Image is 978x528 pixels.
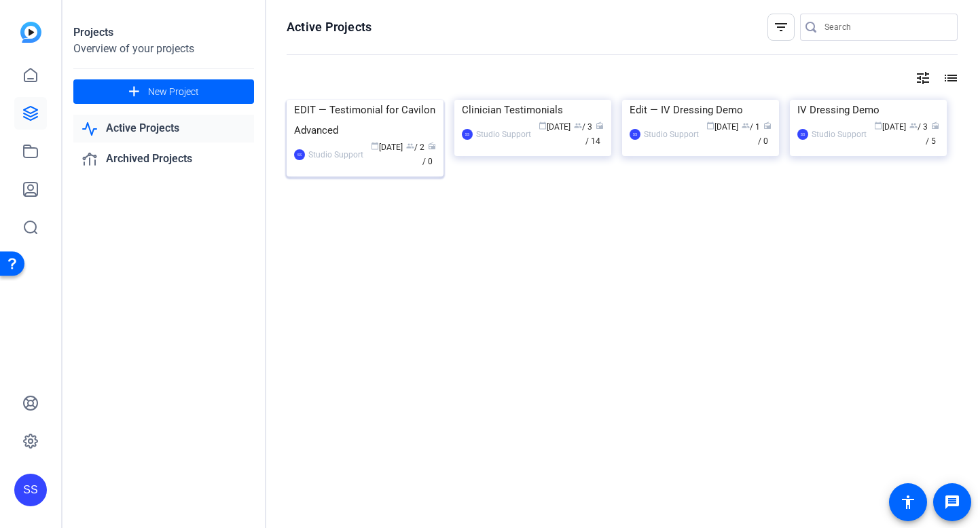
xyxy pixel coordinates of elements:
mat-icon: message [944,494,960,510]
div: Overview of your projects [73,41,254,57]
div: SS [797,129,808,140]
span: group [406,142,414,150]
mat-icon: list [941,70,958,86]
span: radio [931,121,939,130]
span: group [909,121,918,130]
span: / 0 [422,143,436,166]
span: / 0 [758,122,772,146]
mat-icon: tune [915,70,931,86]
span: calendar_today [874,121,882,130]
div: EDIT — Testimonial for Cavilon Advanced [294,100,436,140]
mat-icon: accessibility [900,494,916,510]
div: IV Dressing Demo [797,100,939,120]
div: Clinician Testimonials [462,100,604,120]
span: radio [763,121,772,130]
div: Studio Support [476,128,531,141]
div: SS [294,149,305,160]
mat-icon: filter_list [773,19,789,35]
span: / 3 [909,122,928,132]
div: Studio Support [308,148,363,162]
span: / 2 [406,143,424,152]
span: calendar_today [371,142,379,150]
div: Projects [73,24,254,41]
span: calendar_today [539,121,547,130]
input: Search [825,19,947,35]
div: SS [462,129,473,140]
img: blue-gradient.svg [20,22,41,43]
span: New Project [148,85,199,99]
div: Studio Support [812,128,867,141]
button: New Project [73,79,254,104]
span: calendar_today [706,121,714,130]
h1: Active Projects [287,19,372,35]
div: Studio Support [644,128,699,141]
span: [DATE] [874,122,906,132]
a: Archived Projects [73,145,254,173]
a: Active Projects [73,115,254,143]
span: radio [428,142,436,150]
span: / 1 [742,122,760,132]
span: group [574,121,582,130]
span: [DATE] [706,122,738,132]
span: radio [596,121,604,130]
span: / 5 [926,122,939,146]
span: / 3 [574,122,592,132]
mat-icon: add [126,83,143,100]
span: group [742,121,750,130]
div: SS [14,474,47,506]
span: [DATE] [371,143,403,152]
div: SS [630,129,640,140]
span: [DATE] [539,122,570,132]
div: Edit — IV Dressing Demo [630,100,772,120]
